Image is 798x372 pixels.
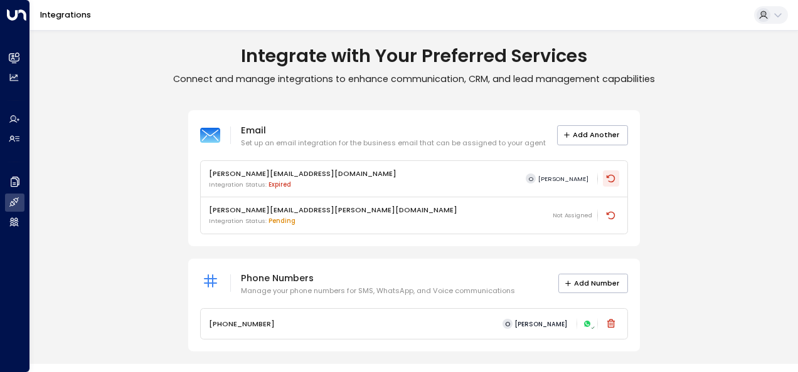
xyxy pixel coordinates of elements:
[557,125,628,145] button: Add Another
[269,180,291,189] span: expired
[209,217,457,225] p: Integration Status:
[538,175,588,182] span: [PERSON_NAME]
[603,316,619,332] button: Delete phone number
[582,319,593,329] div: WhatsApp (Active)
[209,180,396,189] p: Integration Status:
[30,45,798,67] h1: Integrate with Your Preferred Services
[30,73,798,85] p: Connect and manage integrations to enhance communication, CRM, and lead management capabilities
[269,217,295,225] span: pending
[209,205,457,215] p: [PERSON_NAME][EMAIL_ADDRESS][PERSON_NAME][DOMAIN_NAME]
[209,168,396,179] p: [PERSON_NAME][EMAIL_ADDRESS][DOMAIN_NAME]
[526,173,536,183] span: O
[514,321,567,328] span: [PERSON_NAME]
[241,271,515,286] p: Phone Numbers
[553,211,592,220] span: Not Assigned
[209,319,275,329] p: [PHONE_NUMBER]
[40,9,91,20] a: Integrations
[241,138,546,148] p: Set up an email integration for the business email that can be assigned to your agent
[503,319,513,329] span: O
[558,274,628,293] button: Add Number
[241,286,515,296] p: Manage your phone numbers for SMS, WhatsApp, and Voice communications
[241,123,546,138] p: Email
[522,172,593,185] button: O[PERSON_NAME]
[499,317,572,331] button: O[PERSON_NAME]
